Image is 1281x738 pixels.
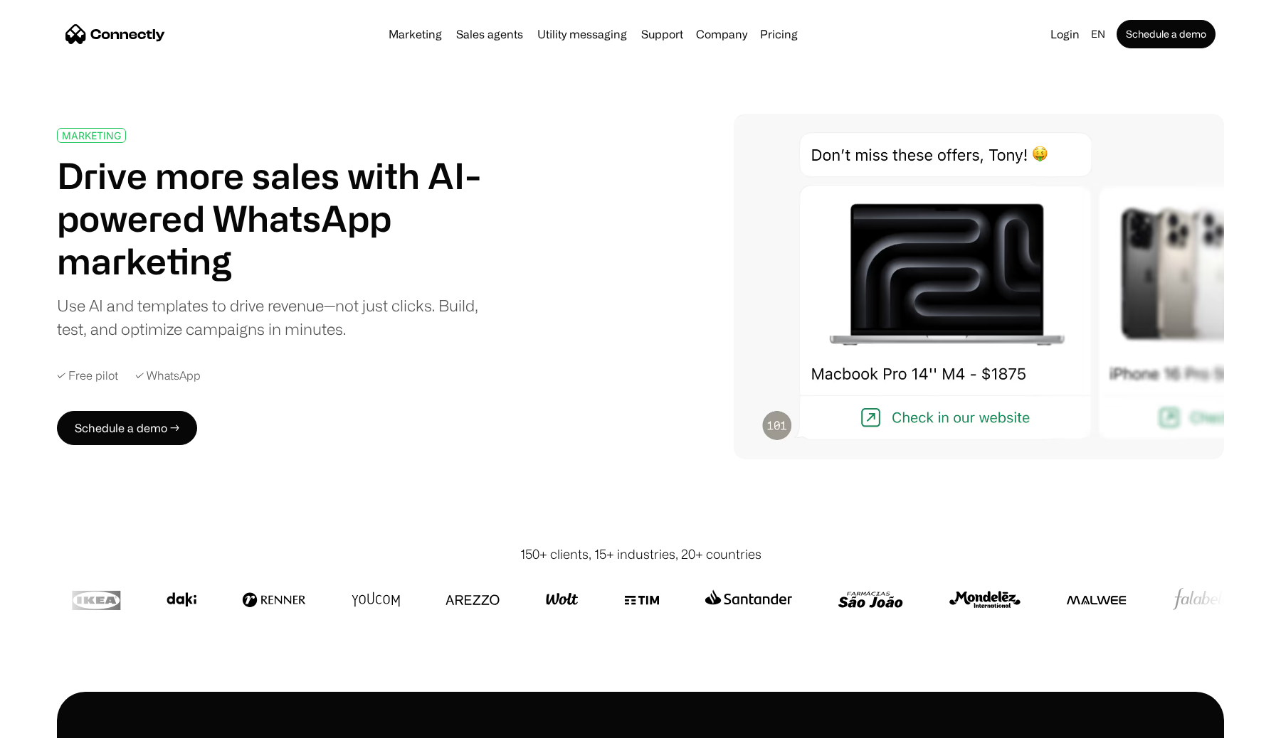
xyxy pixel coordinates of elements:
[28,713,85,733] ul: Language list
[696,24,747,44] div: Company
[65,23,165,45] a: home
[754,28,803,40] a: Pricing
[14,712,85,733] aside: Language selected: English
[383,28,448,40] a: Marketing
[57,154,497,282] h1: Drive more sales with AI-powered WhatsApp marketing
[1045,24,1085,44] a: Login
[1117,20,1216,48] a: Schedule a demo
[1085,24,1114,44] div: en
[135,369,201,383] div: ✓ WhatsApp
[1091,24,1105,44] div: en
[520,545,761,564] div: 150+ clients, 15+ industries, 20+ countries
[62,130,121,141] div: MARKETING
[57,369,118,383] div: ✓ Free pilot
[450,28,529,40] a: Sales agents
[57,294,497,341] div: Use AI and templates to drive revenue—not just clicks. Build, test, and optimize campaigns in min...
[57,411,197,445] a: Schedule a demo →
[692,24,752,44] div: Company
[636,28,689,40] a: Support
[532,28,633,40] a: Utility messaging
